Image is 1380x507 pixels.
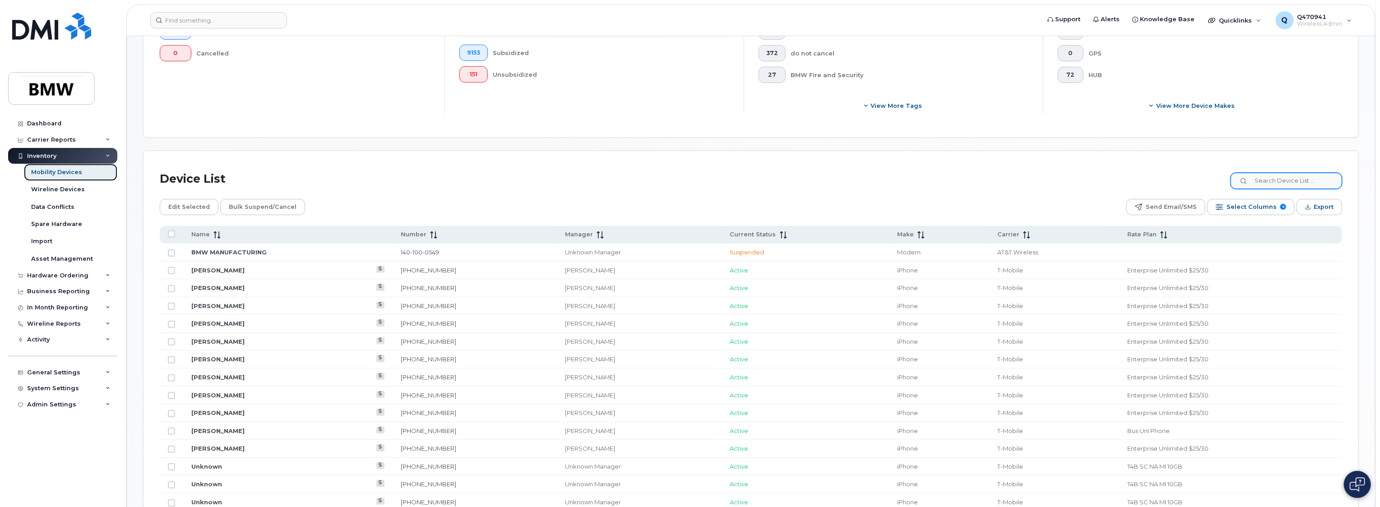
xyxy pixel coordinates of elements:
[1127,463,1182,470] span: T4B SC NA MI 10GB
[401,284,456,291] a: [PHONE_NUMBER]
[997,230,1019,239] span: Carrier
[997,392,1023,399] span: T-Mobile
[791,45,1029,61] div: do not cancel
[897,445,918,452] span: iPhone
[1297,13,1343,20] span: Q470941
[565,409,714,417] div: [PERSON_NAME]
[759,45,786,61] button: 372
[1127,302,1209,309] span: Enterprise Unlimited $25/30
[1269,11,1358,29] div: Q470941
[1127,267,1209,274] span: Enterprise Unlimited $25/30
[160,45,191,61] button: 0
[730,302,749,309] span: Active
[1157,101,1235,110] span: View More Device Makes
[730,445,749,452] span: Active
[759,67,786,83] button: 27
[730,338,749,345] span: Active
[897,338,918,345] span: iPhone
[1126,199,1205,215] button: Send Email/SMS
[401,338,456,345] a: [PHONE_NUMBER]
[1127,320,1209,327] span: Enterprise Unlimited $25/30
[897,480,918,488] span: iPhone
[1065,50,1076,57] span: 0
[897,302,918,309] span: iPhone
[897,409,918,416] span: iPhone
[467,71,480,78] span: 151
[565,302,714,310] div: [PERSON_NAME]
[1065,71,1076,78] span: 72
[376,355,385,362] a: View Last Bill
[1058,45,1084,61] button: 0
[1127,338,1209,345] span: Enterprise Unlimited $25/30
[401,427,456,434] a: [PHONE_NUMBER]
[766,71,778,78] span: 27
[1058,67,1084,83] button: 72
[730,498,749,506] span: Active
[191,284,245,291] a: [PERSON_NAME]
[730,480,749,488] span: Active
[997,267,1023,274] span: T-Mobile
[565,498,714,507] div: Unknown Manager
[376,302,385,309] a: View Last Bill
[565,284,714,292] div: [PERSON_NAME]
[1058,97,1328,114] button: View More Device Makes
[376,373,385,380] a: View Last Bill
[565,462,714,471] div: Unknown Manager
[191,463,222,470] a: Unknown
[1127,409,1209,416] span: Enterprise Unlimited $25/30
[1089,67,1328,83] div: HUB
[997,463,1023,470] span: T-Mobile
[191,409,245,416] a: [PERSON_NAME]
[730,249,764,256] span: Suspended
[220,199,305,215] button: Bulk Suspend/Cancel
[376,409,385,415] a: View Last Bill
[897,427,918,434] span: iPhone
[493,66,730,83] div: Unsubsidized
[401,373,456,381] a: [PHONE_NUMBER]
[897,284,918,291] span: iPhone
[730,373,749,381] span: Active
[168,200,210,214] span: Edit Selected
[1219,17,1252,24] span: Quicklinks
[565,248,714,257] div: Unknown Manager
[997,427,1023,434] span: T-Mobile
[1350,477,1365,492] img: Open chat
[730,267,749,274] span: Active
[871,101,922,110] span: View more tags
[1127,480,1182,488] span: T4B SC NA MI 10GB
[191,338,245,345] a: [PERSON_NAME]
[376,391,385,398] a: View Last Bill
[565,391,714,400] div: [PERSON_NAME]
[1127,284,1209,291] span: Enterprise Unlimited $25/30
[730,284,749,291] span: Active
[401,445,456,452] a: [PHONE_NUMBER]
[897,320,918,327] span: iPhone
[997,320,1023,327] span: T-Mobile
[376,284,385,290] a: View Last Bill
[997,373,1023,381] span: T-Mobile
[730,230,776,239] span: Current Status
[897,230,914,239] span: Make
[1297,20,1343,28] span: Wireless Admin
[1055,15,1080,24] span: Support
[997,249,1038,256] span: AT&T Wireless
[1127,427,1170,434] span: Bus Unl Phone
[191,392,245,399] a: [PERSON_NAME]
[565,230,593,239] span: Manager
[897,355,918,363] span: iPhone
[1207,199,1295,215] button: Select Columns 9
[191,427,245,434] a: [PERSON_NAME]
[401,230,426,239] span: Number
[1314,200,1334,214] span: Export
[565,337,714,346] div: [PERSON_NAME]
[160,199,218,215] button: Edit Selected
[376,319,385,326] a: View Last Bill
[897,249,921,256] span: Modem
[191,230,210,239] span: Name
[1127,445,1209,452] span: Enterprise Unlimited $25/30
[467,49,480,56] span: 9153
[191,249,267,256] a: BMW MANUFACTURING
[897,373,918,381] span: iPhone
[376,498,385,505] a: View Last Bill
[1227,200,1277,214] span: Select Columns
